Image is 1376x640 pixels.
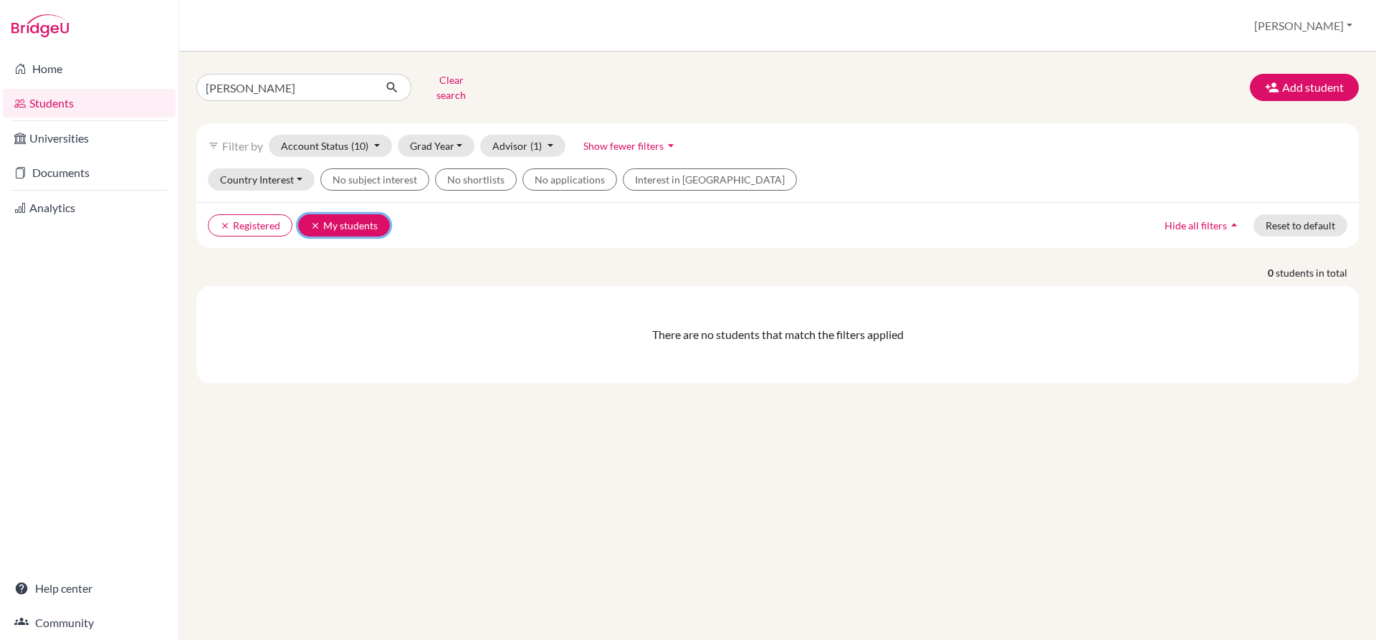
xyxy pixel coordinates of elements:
[208,140,219,151] i: filter_list
[3,608,176,637] a: Community
[1250,74,1359,101] button: Add student
[480,135,565,157] button: Advisor(1)
[3,54,176,83] a: Home
[571,135,690,157] button: Show fewer filtersarrow_drop_down
[1248,12,1359,39] button: [PERSON_NAME]
[208,326,1347,343] div: There are no students that match the filters applied
[1253,214,1347,237] button: Reset to default
[1268,265,1276,280] strong: 0
[583,140,664,152] span: Show fewer filters
[310,221,320,231] i: clear
[208,214,292,237] button: clearRegistered
[351,140,368,152] span: (10)
[623,168,797,191] button: Interest in [GEOGRAPHIC_DATA]
[1152,214,1253,237] button: Hide all filtersarrow_drop_up
[222,139,263,153] span: Filter by
[3,574,176,603] a: Help center
[411,69,491,106] button: Clear search
[398,135,475,157] button: Grad Year
[3,194,176,222] a: Analytics
[196,74,374,101] input: Find student by name...
[208,168,315,191] button: Country Interest
[11,14,69,37] img: Bridge-U
[1276,265,1359,280] span: students in total
[3,158,176,187] a: Documents
[1227,218,1241,232] i: arrow_drop_up
[1165,219,1227,231] span: Hide all filters
[435,168,517,191] button: No shortlists
[530,140,542,152] span: (1)
[3,89,176,118] a: Students
[269,135,392,157] button: Account Status(10)
[3,124,176,153] a: Universities
[522,168,617,191] button: No applications
[320,168,429,191] button: No subject interest
[664,138,678,153] i: arrow_drop_down
[220,221,230,231] i: clear
[298,214,390,237] button: clearMy students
